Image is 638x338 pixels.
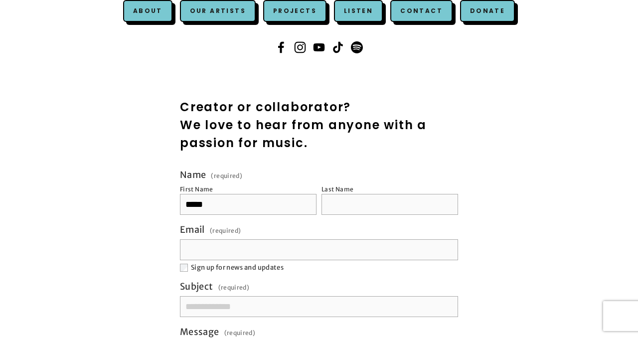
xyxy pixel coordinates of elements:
span: (required) [218,281,250,294]
span: Email [180,224,205,235]
div: Last Name [321,185,353,193]
span: Name [180,169,206,180]
h2: Creator or collaborator? We love to hear from anyone with a passion for music. [180,98,458,152]
span: Subject [180,281,213,292]
input: Sign up for news and updates [180,264,188,272]
span: Sign up for news and updates [191,263,284,272]
a: About [133,6,162,15]
span: Message [180,326,219,338]
span: (required) [210,224,241,237]
a: Listen [344,6,373,15]
div: First Name [180,185,213,193]
span: (required) [211,173,242,179]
